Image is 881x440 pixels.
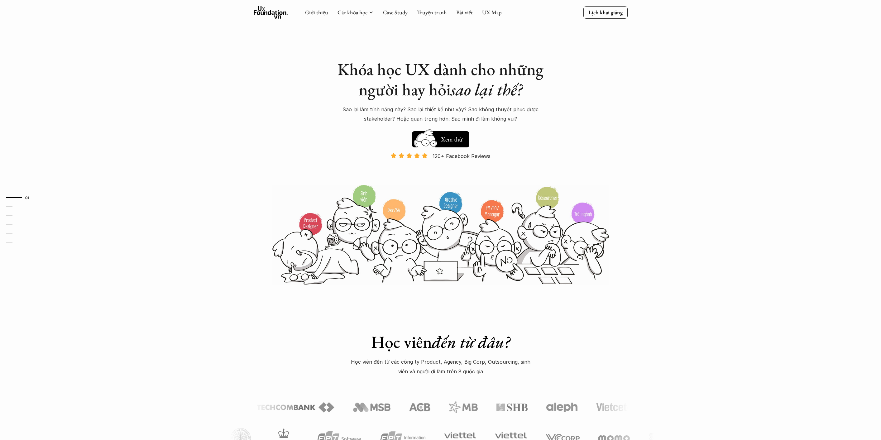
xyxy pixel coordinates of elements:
p: Lịch khai giảng [588,9,623,16]
a: 120+ Facebook Reviews [385,152,496,184]
a: Giới thiệu [305,9,328,16]
p: 120+ Facebook Reviews [433,151,491,161]
a: Case Study [383,9,408,16]
a: Truyện tranh [417,9,447,16]
a: 01 [6,194,36,201]
h1: Học viên [332,332,550,352]
em: đến từ đâu? [432,331,510,353]
a: Các khóa học [338,9,367,16]
strong: 01 [25,195,30,199]
p: Học viên đến từ các công ty Product, Agency, Big Corp, Outsourcing, sinh viên và người đi làm trê... [347,357,534,376]
a: Bài viết [456,9,473,16]
a: UX Map [482,9,502,16]
a: Xem thử [412,128,469,147]
em: sao lại thế? [451,79,522,100]
a: Lịch khai giảng [583,6,628,18]
p: Sao lại làm tính năng này? Sao lại thiết kế như vậy? Sao không thuyết phục được stakeholder? Hoặc... [332,105,550,124]
h5: Xem thử [440,135,463,144]
h1: Khóa học UX dành cho những người hay hỏi [332,59,550,100]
